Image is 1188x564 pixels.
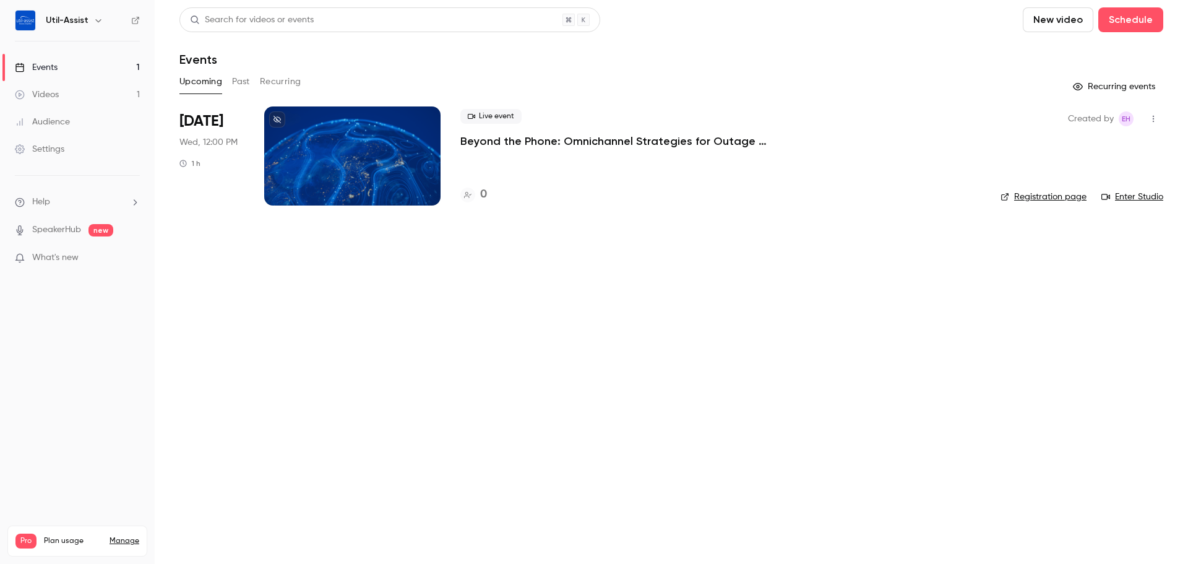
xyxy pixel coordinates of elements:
[1067,77,1163,97] button: Recurring events
[32,196,50,209] span: Help
[15,143,64,155] div: Settings
[179,52,217,67] h1: Events
[15,116,70,128] div: Audience
[179,111,223,131] span: [DATE]
[15,11,35,30] img: Util-Assist
[179,136,238,149] span: Wed, 12:00 PM
[1023,7,1093,32] button: New video
[460,134,832,149] a: Beyond the Phone: Omnichannel Strategies for Outage Communications
[1101,191,1163,203] a: Enter Studio
[44,536,102,546] span: Plan usage
[1122,111,1130,126] span: EH
[15,89,59,101] div: Videos
[1068,111,1114,126] span: Created by
[179,72,222,92] button: Upcoming
[480,186,487,203] h4: 0
[88,224,113,236] span: new
[1001,191,1087,203] a: Registration page
[15,61,58,74] div: Events
[179,158,200,168] div: 1 h
[179,106,244,206] div: Sep 24 Wed, 12:00 PM (America/Toronto)
[125,253,140,264] iframe: Noticeable Trigger
[32,251,79,264] span: What's new
[15,196,140,209] li: help-dropdown-opener
[190,14,314,27] div: Search for videos or events
[1119,111,1134,126] span: Emily Henderson
[260,72,301,92] button: Recurring
[110,536,139,546] a: Manage
[32,223,81,236] a: SpeakerHub
[232,72,250,92] button: Past
[1098,7,1163,32] button: Schedule
[15,534,37,549] span: Pro
[460,186,487,203] a: 0
[460,109,522,124] span: Live event
[46,14,88,27] h6: Util-Assist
